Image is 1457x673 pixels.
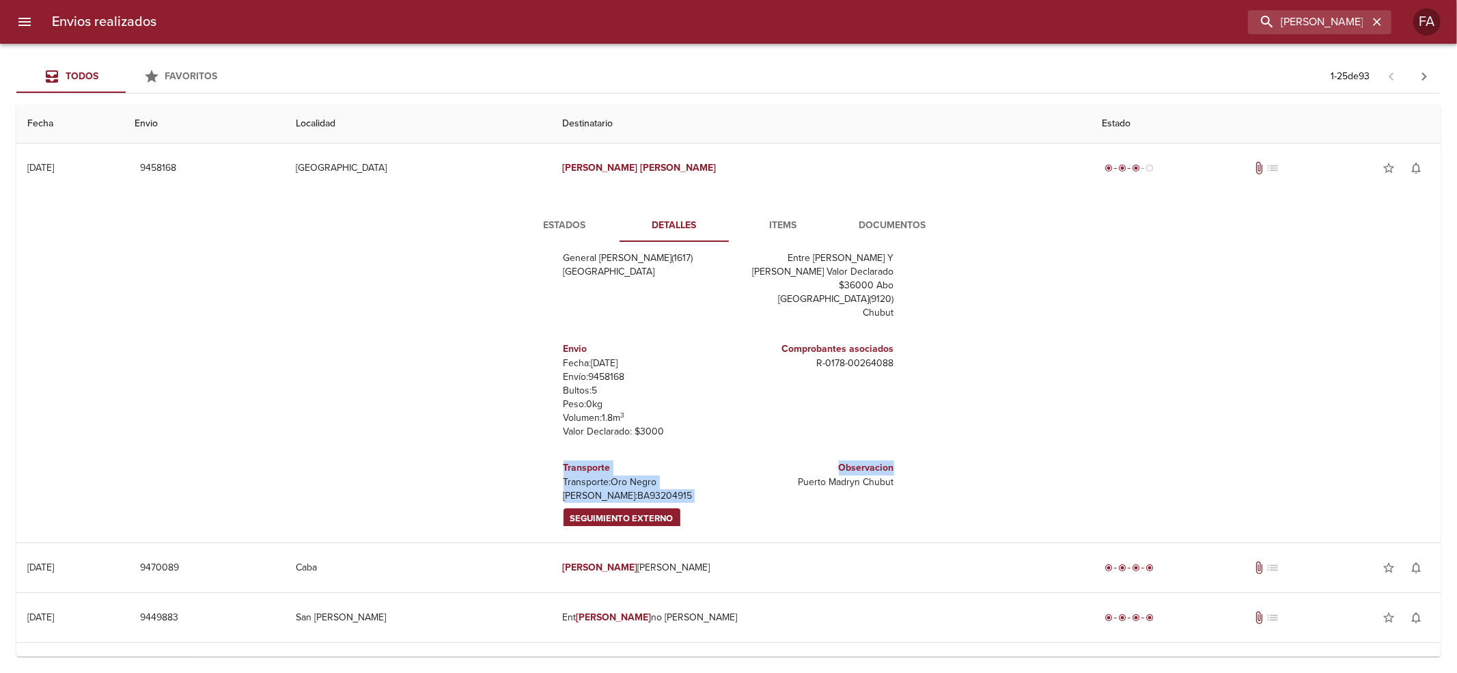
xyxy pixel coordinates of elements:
input: buscar [1248,10,1368,34]
button: 9458168 [135,156,182,181]
span: radio_button_checked [1105,564,1113,572]
span: radio_button_checked [1132,614,1140,622]
p: [PERSON_NAME]: BA93204915 [564,489,723,503]
em: [PERSON_NAME] [640,162,716,174]
button: 9449883 [135,605,184,631]
button: Activar notificaciones [1402,604,1430,631]
span: radio_button_checked [1118,164,1126,172]
th: Estado [1091,105,1441,143]
h6: Observacion [734,461,894,476]
div: FA [1413,8,1441,36]
span: radio_button_checked [1132,164,1140,172]
span: Items [737,217,830,234]
td: Caba [285,543,551,592]
span: radio_button_checked [1118,564,1126,572]
p: General [PERSON_NAME] ( 1617 ) [564,251,723,265]
p: [GEOGRAPHIC_DATA] ( 9120 ) [734,292,894,306]
span: Tiene documentos adjuntos [1252,161,1266,175]
button: Activar notificaciones [1402,554,1430,581]
p: Peso: 0 kg [564,398,723,411]
p: Puerto Madryn Chubut [734,476,894,489]
h6: Comprobantes asociados [734,342,894,357]
span: Estados [518,217,611,234]
span: Favoritos [165,70,218,82]
span: notifications_none [1409,611,1423,624]
span: star_border [1382,161,1396,175]
th: Localidad [285,105,551,143]
p: Volumen: 1.8 m [564,411,723,425]
span: star_border [1382,561,1396,575]
p: Valor Declarado: $ 3000 [564,425,723,439]
div: Entregado [1102,561,1156,575]
div: [DATE] [27,612,54,623]
p: 1 - 25 de 93 [1331,70,1370,83]
span: radio_button_checked [1132,564,1140,572]
th: Envio [124,105,285,143]
span: radio_button_unchecked [1146,164,1154,172]
span: Seguimiento Externo [570,511,674,527]
a: Seguimiento Externo [564,508,680,530]
span: radio_button_checked [1105,164,1113,172]
button: menu [8,5,41,38]
p: R - 0178 - 00264088 [734,357,894,370]
p: [GEOGRAPHIC_DATA] [564,265,723,279]
div: Entregado [1102,611,1156,624]
span: 9449883 [140,609,178,627]
sup: 3 [621,411,625,420]
span: notifications_none [1409,161,1423,175]
span: Tiene documentos adjuntos [1252,561,1266,575]
span: No tiene pedido asociado [1266,561,1279,575]
td: [PERSON_NAME] [551,543,1092,592]
p: Bultos: 5 [564,384,723,398]
span: radio_button_checked [1118,614,1126,622]
span: radio_button_checked [1105,614,1113,622]
div: Tabs detalle de guia [510,209,947,242]
span: star_border [1382,611,1396,624]
div: [DATE] [27,562,54,573]
span: radio_button_checked [1146,564,1154,572]
th: Destinatario [551,105,1092,143]
td: San [PERSON_NAME] [285,593,551,642]
em: [PERSON_NAME] [576,612,652,623]
span: Todos [66,70,98,82]
span: No tiene pedido asociado [1266,161,1279,175]
td: [GEOGRAPHIC_DATA] [285,143,551,193]
span: notifications_none [1409,561,1423,575]
p: [PERSON_NAME] 1583 1583 1583 , Entre [PERSON_NAME] Y [PERSON_NAME] Valor Declarado $36000 Abo [734,238,894,292]
button: Agregar a favoritos [1375,554,1402,581]
span: Tiene documentos adjuntos [1252,611,1266,624]
div: Tabs Envios [16,60,235,93]
span: Documentos [846,217,939,234]
button: Activar notificaciones [1402,154,1430,182]
h6: Transporte [564,461,723,476]
td: Ent no [PERSON_NAME] [551,593,1092,642]
span: 9458168 [140,160,176,177]
span: Detalles [628,217,721,234]
p: Envío: 9458168 [564,370,723,384]
button: 9470089 [135,555,184,581]
div: [DATE] [27,162,54,174]
p: Fecha: [DATE] [564,357,723,370]
th: Fecha [16,105,124,143]
h6: Envios realizados [52,11,156,33]
p: Chubut [734,306,894,320]
h6: Envio [564,342,723,357]
p: Transporte: Oro Negro [564,476,723,489]
span: 9470089 [140,560,179,577]
div: En viaje [1102,161,1156,175]
span: No tiene pedido asociado [1266,611,1279,624]
em: [PERSON_NAME] [562,162,638,174]
span: radio_button_checked [1146,614,1154,622]
em: [PERSON_NAME] [562,562,638,573]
